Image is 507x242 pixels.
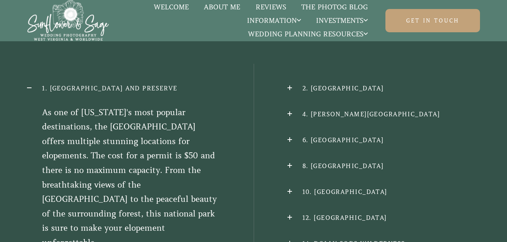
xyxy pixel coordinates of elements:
a: Welcome [146,2,197,12]
span: Investments [316,17,368,24]
span: Get in touch [406,17,459,24]
h2: 8. [GEOGRAPHIC_DATA] [287,162,480,170]
h2: 6. [GEOGRAPHIC_DATA] [287,136,480,144]
h2: 10. [GEOGRAPHIC_DATA] [287,188,480,196]
h2: 1. [GEOGRAPHIC_DATA] and Preserve [27,84,220,92]
a: Reviews [248,2,294,12]
a: Wedding Planning Resources [241,29,376,39]
a: Get in touch [385,9,480,32]
h2: 12. [GEOGRAPHIC_DATA] [287,214,480,222]
a: Information [239,16,308,26]
a: Investments [308,16,376,26]
a: About Me [196,2,248,12]
a: The Photog Blog [294,2,376,12]
h2: 4. [PERSON_NAME][GEOGRAPHIC_DATA] [287,110,480,118]
h2: 2. [GEOGRAPHIC_DATA] [287,84,480,92]
span: Information [247,17,301,24]
span: Wedding Planning Resources [248,30,368,38]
